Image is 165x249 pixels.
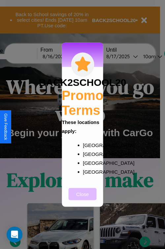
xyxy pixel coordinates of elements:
[83,167,95,176] p: [GEOGRAPHIC_DATA]
[83,149,95,158] p: [GEOGRAPHIC_DATA]
[62,88,104,117] h2: Promo Terms
[69,188,97,200] button: Close
[39,77,126,88] h3: BACK2SCHOOL20
[83,158,95,167] p: [GEOGRAPHIC_DATA]
[7,227,22,242] div: Open Intercom Messenger
[3,113,8,140] div: Give Feedback
[83,140,95,149] p: [GEOGRAPHIC_DATA]
[62,119,99,134] b: These locations apply:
